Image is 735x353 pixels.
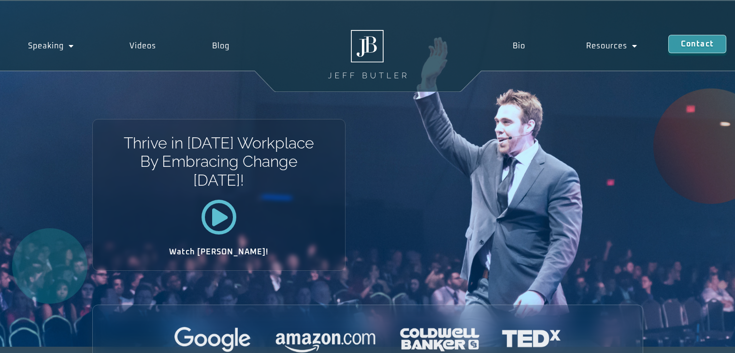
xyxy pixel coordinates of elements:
h1: Thrive in [DATE] Workplace By Embracing Change [DATE]! [123,134,315,190]
a: Blog [184,35,258,57]
a: Videos [102,35,185,57]
h2: Watch [PERSON_NAME]! [127,248,311,256]
nav: Menu [482,35,668,57]
a: Contact [668,35,726,53]
span: Contact [681,40,714,48]
a: Resources [556,35,668,57]
a: Bio [482,35,556,57]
